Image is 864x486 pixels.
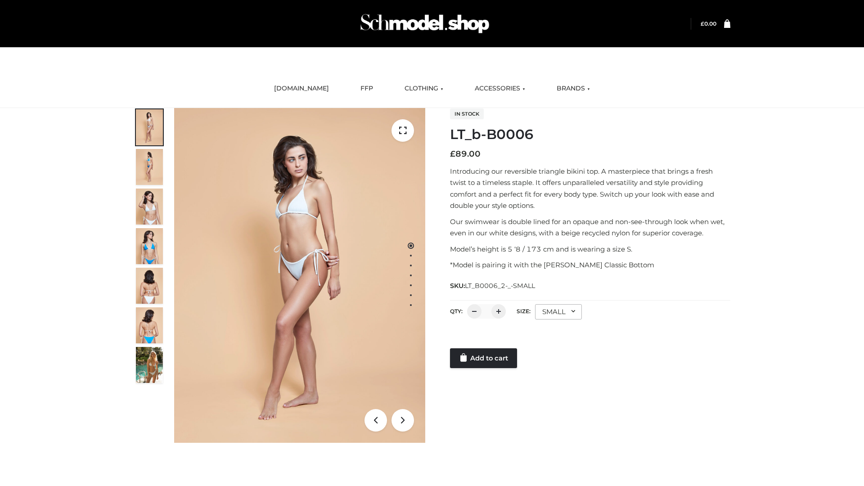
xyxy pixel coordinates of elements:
[450,259,730,271] p: *Model is pairing it with the [PERSON_NAME] Classic Bottom
[701,20,716,27] a: £0.00
[398,79,450,99] a: CLOTHING
[450,308,463,315] label: QTY:
[450,149,481,159] bdi: 89.00
[701,20,704,27] span: £
[136,149,163,185] img: ArielClassicBikiniTop_CloudNine_AzureSky_OW114ECO_2-scaled.jpg
[357,6,492,41] img: Schmodel Admin 964
[450,280,536,291] span: SKU:
[136,228,163,264] img: ArielClassicBikiniTop_CloudNine_AzureSky_OW114ECO_4-scaled.jpg
[450,243,730,255] p: Model’s height is 5 ‘8 / 173 cm and is wearing a size S.
[267,79,336,99] a: [DOMAIN_NAME]
[450,216,730,239] p: Our swimwear is double lined for an opaque and non-see-through look when wet, even in our white d...
[354,79,380,99] a: FFP
[136,268,163,304] img: ArielClassicBikiniTop_CloudNine_AzureSky_OW114ECO_7-scaled.jpg
[517,308,531,315] label: Size:
[136,109,163,145] img: ArielClassicBikiniTop_CloudNine_AzureSky_OW114ECO_1-scaled.jpg
[450,108,484,119] span: In stock
[450,149,455,159] span: £
[136,307,163,343] img: ArielClassicBikiniTop_CloudNine_AzureSky_OW114ECO_8-scaled.jpg
[174,108,425,443] img: ArielClassicBikiniTop_CloudNine_AzureSky_OW114ECO_1
[136,189,163,225] img: ArielClassicBikiniTop_CloudNine_AzureSky_OW114ECO_3-scaled.jpg
[550,79,597,99] a: BRANDS
[450,166,730,211] p: Introducing our reversible triangle bikini top. A masterpiece that brings a fresh twist to a time...
[450,348,517,368] a: Add to cart
[701,20,716,27] bdi: 0.00
[468,79,532,99] a: ACCESSORIES
[465,282,535,290] span: LT_B0006_2-_-SMALL
[450,126,730,143] h1: LT_b-B0006
[136,347,163,383] img: Arieltop_CloudNine_AzureSky2.jpg
[535,304,582,319] div: SMALL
